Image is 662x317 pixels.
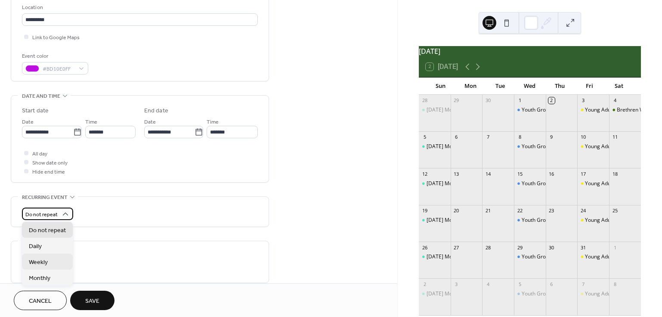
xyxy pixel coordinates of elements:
[517,208,523,214] div: 22
[517,97,523,104] div: 1
[29,297,52,306] span: Cancel
[548,171,555,177] div: 16
[427,106,505,114] div: [DATE] Morning Worship Service
[421,281,428,287] div: 2
[517,281,523,287] div: 5
[577,106,609,114] div: Young Adults
[514,106,546,114] div: Youth Group
[485,244,491,251] div: 28
[612,208,618,214] div: 25
[517,134,523,140] div: 8
[522,217,552,224] div: Youth Group
[577,180,609,187] div: Young Adults
[485,97,491,104] div: 30
[580,97,586,104] div: 3
[419,180,451,187] div: Sunday Morning Worship Service
[612,134,618,140] div: 11
[548,208,555,214] div: 23
[32,149,47,158] span: All day
[453,171,460,177] div: 13
[144,106,168,115] div: End date
[612,244,618,251] div: 1
[548,97,555,104] div: 2
[22,193,68,202] span: Recurring event
[585,143,616,150] div: Young Adults
[585,180,616,187] div: Young Adults
[522,106,552,114] div: Youth Group
[485,171,491,177] div: 14
[577,217,609,224] div: Young Adults
[585,106,616,114] div: Young Adults
[514,180,546,187] div: Youth Group
[427,290,505,298] div: [DATE] Morning Worship Service
[522,180,552,187] div: Youth Group
[485,78,515,95] div: Tue
[29,274,50,283] span: Monthly
[548,244,555,251] div: 30
[427,217,505,224] div: [DATE] Morning Worship Service
[522,253,552,261] div: Youth Group
[29,242,42,251] span: Daily
[22,92,60,101] span: Date and time
[421,171,428,177] div: 12
[544,78,574,95] div: Thu
[421,97,428,104] div: 28
[29,258,48,267] span: Weekly
[29,226,66,235] span: Do not repeat
[575,78,604,95] div: Fri
[548,281,555,287] div: 6
[453,244,460,251] div: 27
[585,253,616,261] div: Young Adults
[515,78,544,95] div: Wed
[22,118,34,127] span: Date
[514,217,546,224] div: Youth Group
[580,244,586,251] div: 31
[612,171,618,177] div: 18
[427,180,505,187] div: [DATE] Morning Worship Service
[419,143,451,150] div: Sunday Morning Worship Service
[144,118,156,127] span: Date
[453,208,460,214] div: 20
[14,291,67,310] button: Cancel
[419,106,451,114] div: Sunday Morning Worship Service
[453,97,460,104] div: 29
[22,3,256,12] div: Location
[427,253,505,261] div: [DATE] Morning Worship Service
[577,253,609,261] div: Young Adults
[514,290,546,298] div: Youth Group
[455,78,485,95] div: Mon
[43,65,74,74] span: #BD10E0FF
[485,208,491,214] div: 21
[485,134,491,140] div: 7
[419,290,451,298] div: Sunday Morning Worship Service
[585,290,616,298] div: Young Adults
[85,297,99,306] span: Save
[421,134,428,140] div: 5
[604,78,634,95] div: Sat
[485,281,491,287] div: 4
[609,106,641,114] div: Brethren West Region Gathering Breakfast
[419,217,451,224] div: Sunday Morning Worship Service
[577,290,609,298] div: Young Adults
[514,143,546,150] div: Youth Group
[514,253,546,261] div: Youth Group
[612,281,618,287] div: 8
[580,134,586,140] div: 10
[25,210,58,220] span: Do not repeat
[421,208,428,214] div: 19
[32,168,65,177] span: Hide end time
[207,118,219,127] span: Time
[522,143,552,150] div: Youth Group
[580,171,586,177] div: 17
[577,143,609,150] div: Young Adults
[32,158,68,168] span: Show date only
[612,97,618,104] div: 4
[419,46,641,56] div: [DATE]
[426,78,455,95] div: Sun
[421,244,428,251] div: 26
[85,118,97,127] span: Time
[453,281,460,287] div: 3
[32,33,80,42] span: Link to Google Maps
[70,291,114,310] button: Save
